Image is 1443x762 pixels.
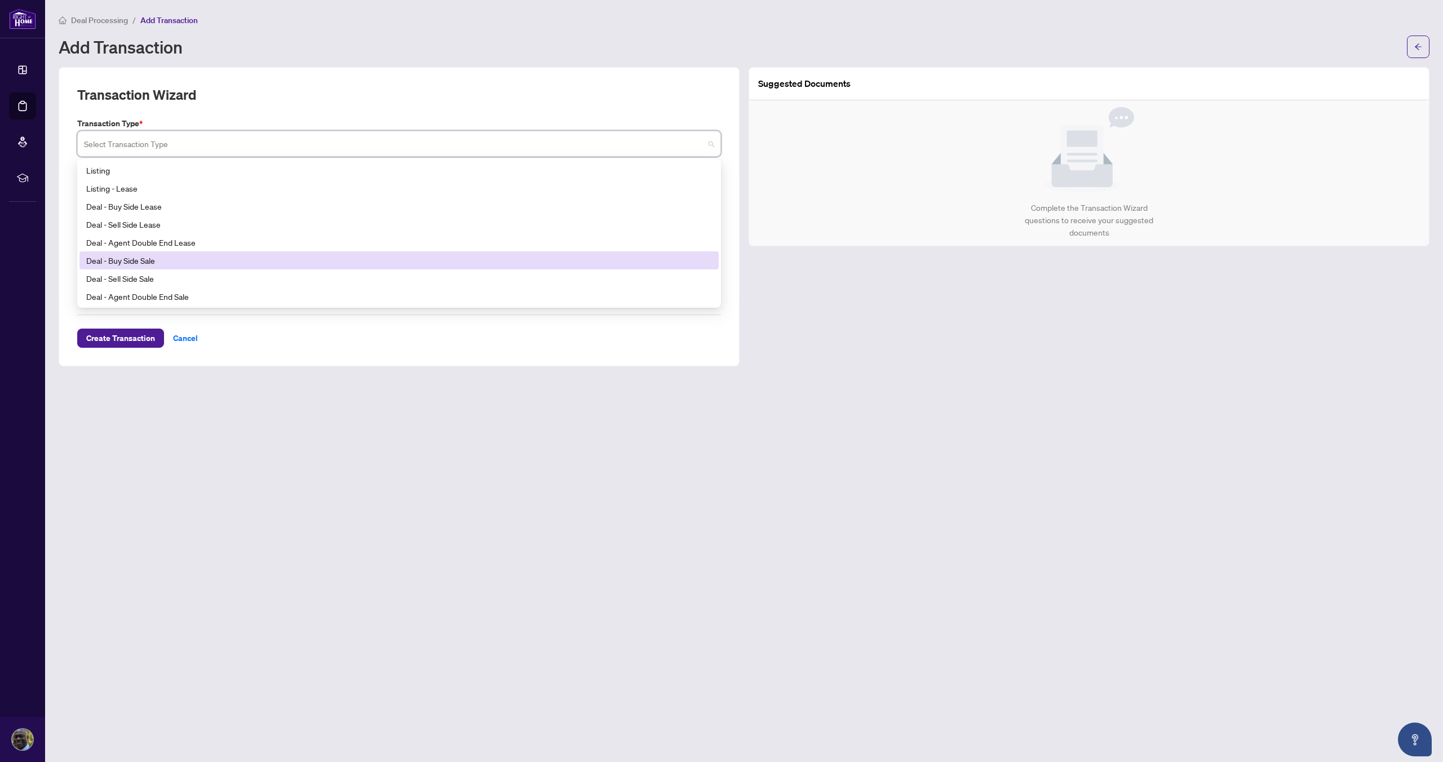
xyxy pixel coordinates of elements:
div: Deal - Sell Side Sale [86,272,712,285]
div: Deal - Sell Side Sale [79,269,719,287]
div: Deal - Sell Side Lease [86,218,712,231]
span: home [59,16,67,24]
div: Deal - Agent Double End Sale [86,290,712,303]
span: Add Transaction [140,15,198,25]
div: Listing - Lease [79,179,719,197]
div: Deal - Agent Double End Sale [79,287,719,305]
div: Listing [86,164,712,176]
span: Cancel [173,329,198,347]
button: Cancel [164,329,207,348]
h2: Transaction Wizard [77,86,196,104]
li: / [132,14,136,26]
div: Deal - Buy Side Lease [79,197,719,215]
img: Profile Icon [12,729,33,750]
div: Deal - Agent Double End Lease [86,236,712,249]
span: arrow-left [1414,43,1422,51]
button: Open asap [1398,723,1432,756]
img: Null State Icon [1044,107,1134,193]
article: Suggested Documents [758,77,851,91]
img: logo [9,8,36,29]
button: Create Transaction [77,329,164,348]
span: Deal Processing [71,15,128,25]
div: Deal - Buy Side Sale [86,254,712,267]
div: Deal - Buy Side Sale [79,251,719,269]
label: Transaction Type [77,117,721,130]
div: Deal - Agent Double End Lease [79,233,719,251]
h1: Add Transaction [59,38,183,56]
div: Listing - Lease [86,182,712,194]
div: Deal - Buy Side Lease [86,200,712,212]
div: Complete the Transaction Wizard questions to receive your suggested documents [1013,202,1166,239]
div: Listing [79,161,719,179]
div: Deal - Sell Side Lease [79,215,719,233]
span: Create Transaction [86,329,155,347]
